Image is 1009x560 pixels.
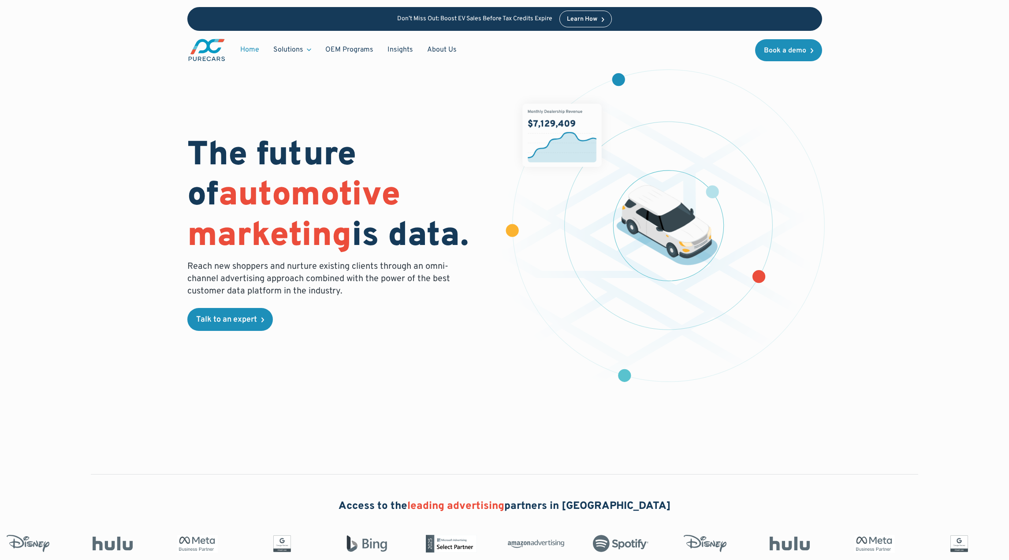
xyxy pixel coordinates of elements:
a: Learn How [559,11,612,27]
div: Solutions [266,41,318,58]
img: Google Partner [253,535,309,553]
img: Hulu [760,537,817,551]
h2: Access to the partners in [GEOGRAPHIC_DATA] [339,499,671,514]
img: Google Partner [930,535,986,553]
div: Solutions [273,45,303,55]
div: Book a demo [764,47,806,54]
img: Microsoft Advertising Partner [422,535,478,553]
p: Reach new shoppers and nurture existing clients through an omni-channel advertising approach comb... [187,260,455,297]
p: Don’t Miss Out: Boost EV Sales Before Tax Credits Expire [397,15,552,23]
img: chart showing monthly dealership revenue of $7m [522,104,602,167]
img: Meta Business Partner [845,535,901,553]
img: illustration of a vehicle [616,185,718,265]
img: Bing [337,535,394,553]
img: Amazon Advertising [506,537,563,551]
a: Talk to an expert [187,308,273,331]
a: OEM Programs [318,41,380,58]
h1: The future of is data. [187,136,494,257]
img: Meta Business Partner [168,535,224,553]
a: main [187,38,226,62]
a: Insights [380,41,420,58]
a: Home [233,41,266,58]
img: Hulu [83,537,140,551]
span: leading advertising [407,500,504,513]
a: About Us [420,41,464,58]
a: Book a demo [755,39,822,61]
div: Talk to an expert [196,316,257,324]
span: automotive marketing [187,175,400,257]
div: Learn How [567,16,597,22]
img: Disney [676,535,732,553]
img: Spotify [591,535,648,553]
img: purecars logo [187,38,226,62]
